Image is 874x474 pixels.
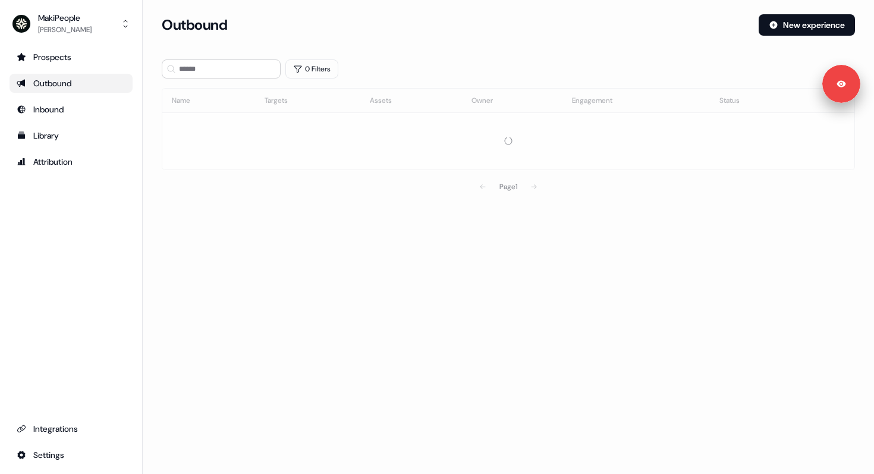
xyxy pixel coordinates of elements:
div: Attribution [17,156,125,168]
div: [PERSON_NAME] [38,24,92,36]
a: Go to outbound experience [10,74,133,93]
div: Prospects [17,51,125,63]
div: Outbound [17,77,125,89]
div: MakiPeople [38,12,92,24]
a: Go to integrations [10,419,133,438]
div: Inbound [17,103,125,115]
button: New experience [759,14,855,36]
h3: Outbound [162,16,227,34]
a: Go to templates [10,126,133,145]
div: Settings [17,449,125,461]
a: Go to Inbound [10,100,133,119]
button: MakiPeople[PERSON_NAME] [10,10,133,38]
a: Go to attribution [10,152,133,171]
div: Library [17,130,125,142]
a: Go to integrations [10,445,133,464]
button: 0 Filters [285,59,338,79]
div: Integrations [17,423,125,435]
a: Go to prospects [10,48,133,67]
